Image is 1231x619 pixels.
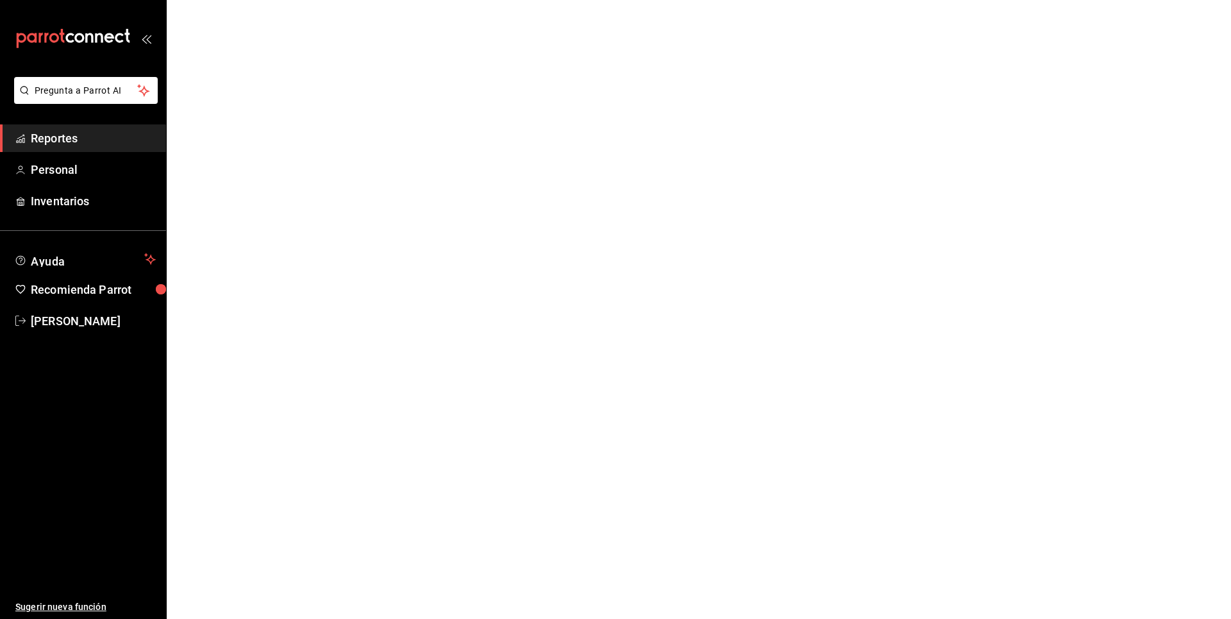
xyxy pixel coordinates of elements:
span: Ayuda [31,251,139,267]
a: Pregunta a Parrot AI [9,93,158,106]
button: open_drawer_menu [141,33,151,44]
span: Pregunta a Parrot AI [35,84,138,98]
span: Recomienda Parrot [31,281,156,298]
span: Reportes [31,130,156,147]
span: Inventarios [31,192,156,210]
button: Pregunta a Parrot AI [14,77,158,104]
span: Personal [31,161,156,178]
span: [PERSON_NAME] [31,312,156,330]
span: Sugerir nueva función [15,600,156,614]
